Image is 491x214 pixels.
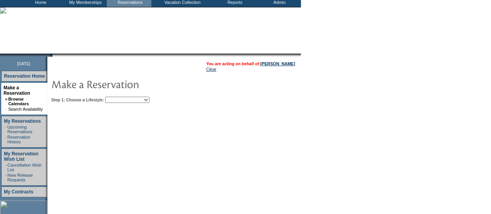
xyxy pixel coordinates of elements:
span: [DATE] [17,61,30,66]
b: » [5,97,7,101]
td: · [5,173,7,182]
a: Clear [206,67,216,71]
td: · [5,125,7,134]
td: · [5,107,7,111]
a: [PERSON_NAME] [260,61,295,66]
a: My Contracts [4,189,33,195]
span: You are acting on behalf of: [206,61,295,66]
a: Search Availability [8,107,43,111]
a: My Reservations [4,118,41,124]
a: Upcoming Reservations [7,125,32,134]
td: · [5,163,7,172]
a: Reservation Home [4,73,45,79]
a: Cancellation Wish List [7,163,42,172]
img: pgTtlMakeReservation.gif [51,76,206,92]
a: Reservation History [7,135,30,144]
a: My Reservation Wish List [4,151,38,162]
a: Browse Calendars [8,97,29,106]
a: Make a Reservation [3,85,30,96]
img: promoShadowLeftCorner.gif [50,54,52,57]
td: · [5,135,7,144]
a: New Release Requests [7,173,33,182]
b: Step 1: Choose a Lifestyle: [51,97,104,102]
img: blank.gif [52,54,53,57]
